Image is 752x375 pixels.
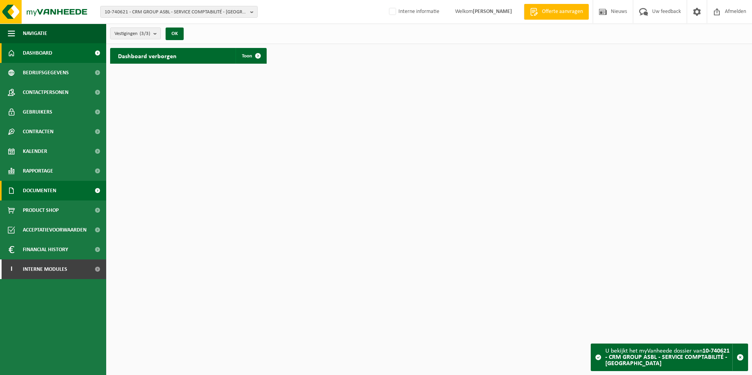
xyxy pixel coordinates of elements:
[524,4,589,20] a: Offerte aanvragen
[387,6,439,18] label: Interne informatie
[23,24,47,43] span: Navigatie
[23,161,53,181] span: Rapportage
[236,48,266,64] a: Toon
[110,28,161,39] button: Vestigingen(3/3)
[23,142,47,161] span: Kalender
[23,43,52,63] span: Dashboard
[473,9,512,15] strong: [PERSON_NAME]
[114,28,150,40] span: Vestigingen
[540,8,585,16] span: Offerte aanvragen
[23,200,59,220] span: Product Shop
[23,259,67,279] span: Interne modules
[166,28,184,40] button: OK
[23,102,52,122] span: Gebruikers
[100,6,258,18] button: 10-740621 - CRM GROUP ASBL - SERVICE COMPTABILITÉ - [GEOGRAPHIC_DATA]
[605,344,732,371] div: U bekijkt het myVanheede dossier van
[8,259,15,279] span: I
[23,240,68,259] span: Financial History
[110,48,184,63] h2: Dashboard verborgen
[242,53,252,59] span: Toon
[605,348,730,367] strong: 10-740621 - CRM GROUP ASBL - SERVICE COMPTABILITÉ - [GEOGRAPHIC_DATA]
[23,220,87,240] span: Acceptatievoorwaarden
[140,31,150,36] count: (3/3)
[23,63,69,83] span: Bedrijfsgegevens
[105,6,247,18] span: 10-740621 - CRM GROUP ASBL - SERVICE COMPTABILITÉ - [GEOGRAPHIC_DATA]
[23,122,53,142] span: Contracten
[23,83,68,102] span: Contactpersonen
[23,181,56,200] span: Documenten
